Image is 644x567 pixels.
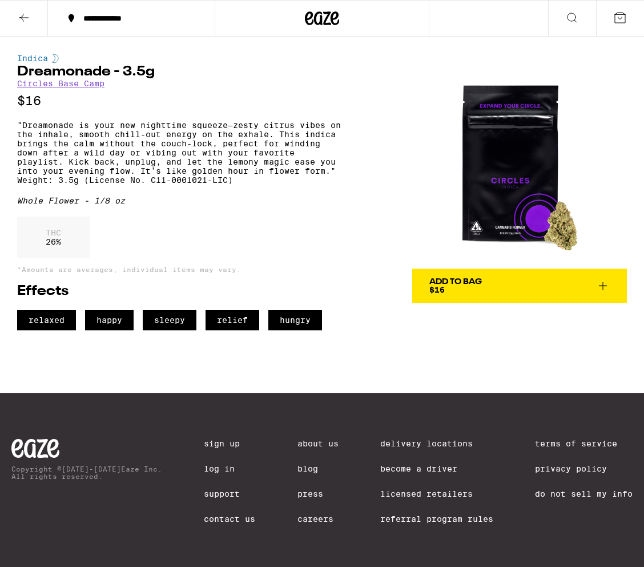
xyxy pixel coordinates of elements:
a: Licensed Retailers [380,489,493,498]
span: happy [85,310,134,330]
h1: Dreamonade - 3.5g [17,65,346,79]
p: Copyright © [DATE]-[DATE] Eaze Inc. All rights reserved. [11,465,162,480]
a: Support [204,489,255,498]
img: indicaColor.svg [52,54,59,63]
div: Whole Flower - 1/8 oz [17,196,346,205]
span: relaxed [17,310,76,330]
a: Sign Up [204,439,255,448]
a: Do Not Sell My Info [535,489,633,498]
a: Delivery Locations [380,439,493,448]
a: Become a Driver [380,464,493,473]
a: Log In [204,464,255,473]
a: Referral Program Rules [380,514,493,524]
a: About Us [297,439,339,448]
a: Press [297,489,339,498]
a: Blog [297,464,339,473]
span: $16 [429,285,445,294]
div: Add To Bag [429,278,482,286]
a: Careers [297,514,339,524]
a: Circles Base Camp [17,79,104,88]
h2: Effects [17,285,346,298]
span: hungry [268,310,322,330]
span: relief [206,310,259,330]
a: Privacy Policy [535,464,633,473]
p: *Amounts are averages, individual items may vary. [17,266,346,273]
span: sleepy [143,310,196,330]
p: $16 [17,94,346,108]
p: "Dreamonade is your new nighttime squeeze—zesty citrus vibes on the inhale, smooth chill-out ener... [17,121,346,185]
a: Contact Us [204,514,255,524]
div: 26 % [17,217,90,258]
img: Circles Base Camp - Dreamonade - 3.5g [412,54,627,269]
a: Terms of Service [535,439,633,448]
div: Indica [17,54,346,63]
p: THC [46,228,61,237]
button: Add To Bag$16 [412,269,627,303]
